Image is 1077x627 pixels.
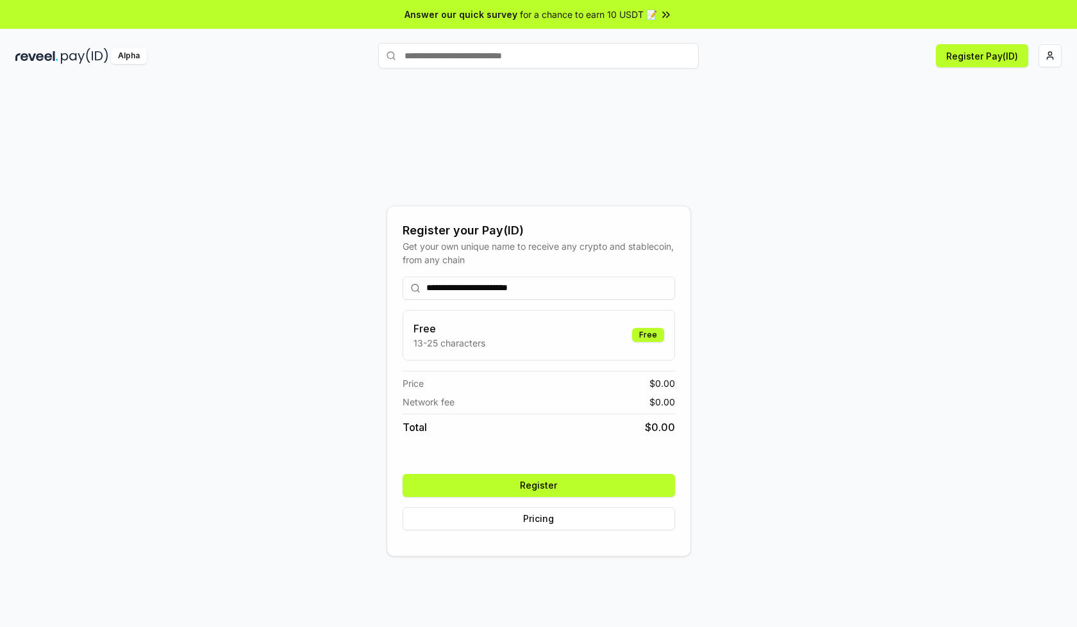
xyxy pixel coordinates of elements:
div: Register your Pay(ID) [403,222,675,240]
div: Free [632,328,664,342]
p: 13-25 characters [413,336,485,350]
span: $ 0.00 [645,419,675,435]
div: Get your own unique name to receive any crypto and stablecoin, from any chain [403,240,675,266]
button: Register Pay(ID) [936,44,1028,67]
div: Alpha [111,48,147,64]
span: $ 0.00 [649,377,675,390]
h3: Free [413,321,485,336]
span: for a chance to earn 10 USDT 📝 [520,8,657,21]
img: reveel_dark [15,48,58,64]
button: Pricing [403,507,675,530]
span: Answer our quick survey [405,8,517,21]
img: pay_id [61,48,108,64]
span: Price [403,377,424,390]
span: Total [403,419,427,435]
span: Network fee [403,395,455,409]
button: Register [403,474,675,497]
span: $ 0.00 [649,395,675,409]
